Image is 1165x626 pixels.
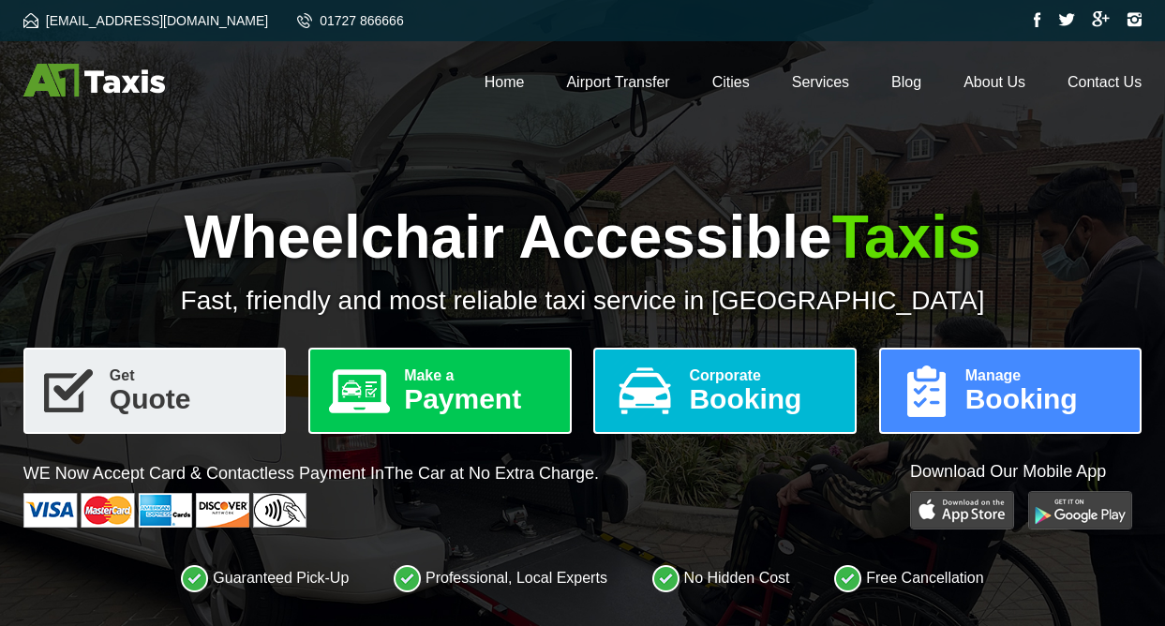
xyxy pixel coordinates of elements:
[181,564,349,592] li: Guaranteed Pick-Up
[1068,74,1142,90] a: Contact Us
[832,203,981,271] span: Taxis
[1028,491,1132,529] img: Google Play
[23,462,599,485] p: WE Now Accept Card & Contactless Payment In
[23,13,268,28] a: [EMAIL_ADDRESS][DOMAIN_NAME]
[910,460,1142,484] p: Download Our Mobile App
[965,368,1125,383] span: Manage
[23,286,1142,316] p: Fast, friendly and most reliable taxi service in [GEOGRAPHIC_DATA]
[910,491,1014,529] img: Play Store
[1127,12,1142,27] img: Instagram
[23,348,286,434] a: GetQuote
[879,348,1142,434] a: ManageBooking
[23,64,165,97] img: A1 Taxis St Albans LTD
[23,202,1142,272] h1: Wheelchair Accessible
[689,368,839,383] span: Corporate
[1092,11,1110,27] img: Google Plus
[297,13,404,28] a: 01727 866666
[593,348,856,434] a: CorporateBooking
[404,368,554,383] span: Make a
[485,74,525,90] a: Home
[110,368,269,383] span: Get
[566,74,669,90] a: Airport Transfer
[891,74,921,90] a: Blog
[963,74,1025,90] a: About Us
[384,464,599,483] span: The Car at No Extra Charge.
[792,74,849,90] a: Services
[1058,13,1075,26] img: Twitter
[1034,12,1041,27] img: Facebook
[308,348,571,434] a: Make aPayment
[834,564,983,592] li: Free Cancellation
[394,564,607,592] li: Professional, Local Experts
[23,493,306,528] img: Cards
[652,564,790,592] li: No Hidden Cost
[712,74,750,90] a: Cities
